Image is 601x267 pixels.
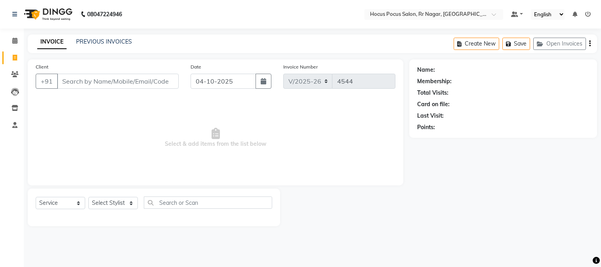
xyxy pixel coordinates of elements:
[20,3,74,25] img: logo
[417,112,444,120] div: Last Visit:
[533,38,586,50] button: Open Invoices
[36,63,48,71] label: Client
[283,63,318,71] label: Invoice Number
[57,74,179,89] input: Search by Name/Mobile/Email/Code
[502,38,530,50] button: Save
[454,38,499,50] button: Create New
[87,3,122,25] b: 08047224946
[191,63,201,71] label: Date
[417,100,450,109] div: Card on file:
[76,38,132,45] a: PREVIOUS INVOICES
[37,35,67,49] a: INVOICE
[36,74,58,89] button: +91
[36,98,395,177] span: Select & add items from the list below
[417,89,448,97] div: Total Visits:
[417,66,435,74] div: Name:
[417,77,452,86] div: Membership:
[144,196,272,209] input: Search or Scan
[417,123,435,132] div: Points:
